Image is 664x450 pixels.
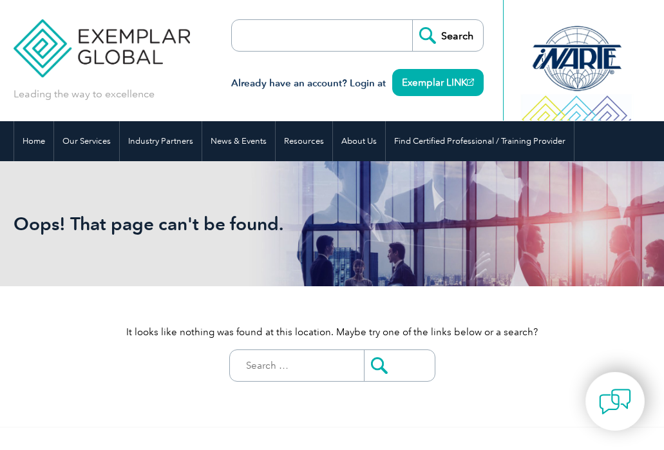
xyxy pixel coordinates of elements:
[467,79,474,86] img: open_square.png
[392,69,484,96] a: Exemplar LINK
[54,121,119,161] a: Our Services
[364,350,435,381] input: Submit
[14,121,53,161] a: Home
[276,121,332,161] a: Resources
[231,75,484,92] h3: Already have an account? Login at
[202,121,275,161] a: News & Events
[14,87,155,101] p: Leading the way to excellence
[120,121,202,161] a: Industry Partners
[14,325,651,339] p: It looks like nothing was found at this location. Maybe try one of the links below or a search?
[599,386,631,418] img: contact-chat.png
[14,213,365,235] h1: Oops! That page can't be found.
[412,20,483,51] input: Search
[333,121,385,161] a: About Us
[386,121,574,161] a: Find Certified Professional / Training Provider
